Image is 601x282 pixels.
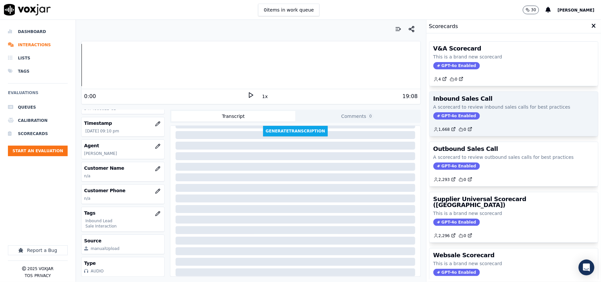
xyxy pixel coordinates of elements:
span: [PERSON_NAME] [557,8,594,13]
h3: Outbound Sales Call [433,146,594,152]
button: 2,296 [433,233,458,238]
a: 0 [450,77,463,82]
p: [DATE] 09:10 pm [85,128,162,134]
h3: Tags [84,210,162,216]
button: 30 [523,6,539,14]
button: TOS [25,273,33,278]
p: This is a brand new scorecard [433,53,594,60]
p: This is a brand new scorecard [433,210,594,217]
button: Start an Evaluation [8,146,68,156]
span: 0 [368,113,374,119]
div: AUDIO [91,268,104,274]
img: voxjar logo [4,4,51,16]
button: Privacy [34,273,51,278]
span: GPT-4o Enabled [433,162,480,170]
h3: Customer Name [84,165,162,171]
button: 1x [261,92,269,101]
a: 1,668 [433,127,456,132]
button: 30 [523,6,546,14]
p: Sale Interaction [85,224,162,229]
a: Calibration [8,114,68,127]
a: Tags [8,65,68,78]
h3: Websale Scorecard [433,252,594,258]
p: [PERSON_NAME] [84,151,162,156]
p: A scorecard to review inbound sales calls for best practices [433,104,594,110]
a: 0 [458,127,472,132]
span: GPT-4o Enabled [433,219,480,226]
a: Dashboard [8,25,68,38]
h3: Customer Phone [84,187,162,194]
p: A scorecard to review outbound sales calls for best practices [433,154,594,160]
button: 0items in work queue [258,4,319,16]
span: GPT-4o Enabled [433,269,480,276]
button: 2,293 [433,177,458,182]
p: n/a [84,173,162,179]
p: 30 [531,7,536,13]
h6: Evaluations [8,89,68,101]
h3: Type [84,260,162,266]
a: 2,293 [433,177,456,182]
span: GPT-4o Enabled [433,62,480,69]
p: Inbound Lead [85,218,162,224]
div: Scorecards [426,20,601,33]
button: [PERSON_NAME] [557,6,601,14]
p: This is a brand new scorecard [433,260,594,267]
a: Lists [8,52,68,65]
h3: Supplier Universal Scorecard ([GEOGRAPHIC_DATA]) [433,196,594,208]
div: 19:08 [402,92,417,100]
h3: Timestamp [84,120,162,126]
a: Scorecards [8,127,68,140]
h3: Source [84,237,162,244]
a: Queues [8,101,68,114]
a: 0 [458,233,472,238]
h3: V&A Scorecard [433,46,594,52]
div: Open Intercom Messenger [579,260,594,275]
p: n/a [84,196,162,201]
div: 0:00 [84,92,96,100]
button: Comments [295,111,419,122]
a: 0 [458,177,472,182]
p: 2025 Voxjar [27,266,53,271]
button: GenerateTranscription [263,126,328,136]
button: 4 [433,77,450,82]
span: GPT-4o Enabled [433,112,480,120]
div: manualUpload [91,246,119,251]
button: Report a Bug [8,245,68,255]
button: 1,668 [433,127,458,132]
h3: Agent [84,142,162,149]
button: Transcript [171,111,295,122]
a: 4 [433,77,447,82]
a: 2,296 [433,233,456,238]
h3: Inbound Sales Call [433,96,594,102]
a: Interactions [8,38,68,52]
